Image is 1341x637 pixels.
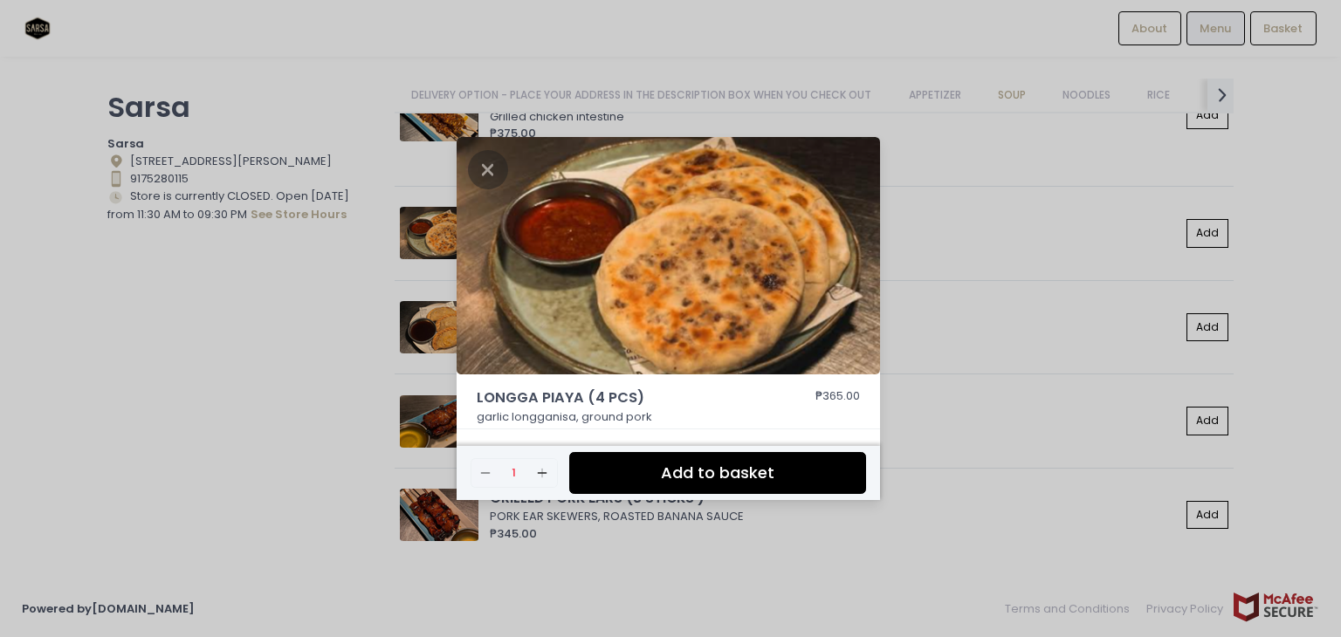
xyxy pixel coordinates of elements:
[477,408,861,426] p: garlic longganisa, ground pork
[569,452,866,495] button: Add to basket
[457,137,880,374] img: LONGGA PIAYA (4 PCS)
[477,387,765,408] span: LONGGA PIAYA (4 PCS)
[468,160,508,177] button: Close
[815,387,860,408] div: ₱365.00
